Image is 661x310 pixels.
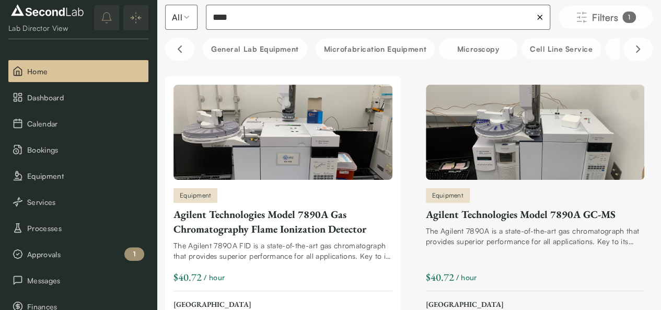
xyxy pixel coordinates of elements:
[27,197,144,208] span: Services
[8,191,148,213] button: Services
[27,223,144,234] span: Processes
[27,144,144,155] span: Bookings
[316,38,435,60] button: Microfabrication Equipment
[432,191,463,200] span: Equipment
[592,10,618,25] span: Filters
[203,38,307,60] button: General Lab equipment
[94,5,119,30] button: notifications
[27,66,144,77] span: Home
[8,112,148,134] button: Calendar
[27,275,144,286] span: Messages
[622,12,636,23] div: 1
[173,270,202,284] div: $40.72
[439,38,517,60] button: Microscopy
[426,85,645,180] img: Agilent Technologies Model 7890A GC-MS
[8,165,148,187] button: Equipment
[426,207,645,222] div: Agilent Technologies Model 7890A GC-MS
[27,92,144,103] span: Dashboard
[8,217,148,239] button: Processes
[165,38,194,61] button: Scroll left
[8,86,148,108] button: Dashboard
[204,272,225,283] span: / hour
[173,207,392,236] div: Agilent Technologies Model 7890A Gas Chromatography Flame Ionization Detector
[180,191,211,200] span: Equipment
[8,269,148,291] button: Messages
[8,2,86,19] img: logo
[623,38,653,61] button: Scroll right
[8,60,148,82] button: Home
[27,170,144,181] span: Equipment
[8,243,148,265] button: Approvals
[173,240,392,261] div: The Agilent 7890A FID is a state-of-the-art gas chromatograph that provides superior performance ...
[173,85,392,180] img: Agilent Technologies Model 7890A Gas Chromatography Flame Ionization Detector
[27,118,144,129] span: Calendar
[559,6,653,29] button: Filters
[27,249,144,260] span: Approvals
[165,5,198,30] button: Select listing type
[124,247,144,261] div: 1
[8,23,86,33] div: Lab Director View
[456,272,477,283] span: / hour
[123,5,148,30] button: Expand/Collapse sidebar
[521,38,601,60] button: Cell line service
[173,300,292,310] span: [GEOGRAPHIC_DATA]
[8,139,148,160] button: Bookings
[426,270,454,284] div: $40.72
[426,300,544,310] span: [GEOGRAPHIC_DATA]
[426,226,645,247] div: The Agilent 7890A is a state-of-the-art gas chromatograph that provides superior performance for ...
